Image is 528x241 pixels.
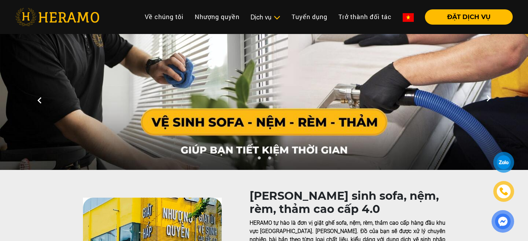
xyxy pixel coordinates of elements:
[419,14,513,20] a: ĐẶT DỊCH VỤ
[139,9,189,24] a: Về chúng tôi
[494,182,513,201] a: phone-icon
[15,8,99,26] img: heramo-logo.png
[286,9,333,24] a: Tuyển dụng
[273,14,280,21] img: subToggleIcon
[266,156,273,163] button: 2
[250,189,445,216] h1: [PERSON_NAME] sinh sofa, nệm, rèm, thảm cao cấp 4.0
[500,187,508,196] img: phone-icon
[255,156,262,163] button: 1
[403,13,414,22] img: vn-flag.png
[189,9,245,24] a: Nhượng quyền
[425,9,513,25] button: ĐẶT DỊCH VỤ
[333,9,397,24] a: Trở thành đối tác
[251,12,280,22] div: Dịch vụ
